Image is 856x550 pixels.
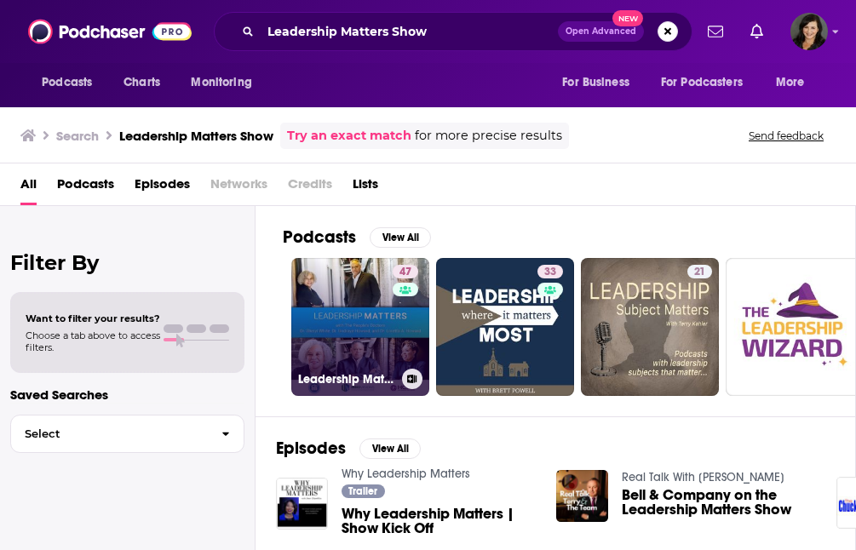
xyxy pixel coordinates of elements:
a: 33 [436,258,574,396]
a: 47 [393,265,418,278]
h2: Episodes [276,438,346,459]
img: Bell & Company on the Leadership Matters Show [556,470,608,522]
img: Podchaser - Follow, Share and Rate Podcasts [28,15,192,48]
a: 47Leadership Matters [291,258,429,396]
button: Show profile menu [790,13,828,50]
div: Search podcasts, credits, & more... [214,12,692,51]
span: Logged in as ShannonLeighKeenan [790,13,828,50]
button: View All [359,438,421,459]
span: Monitoring [191,71,251,95]
span: 47 [399,264,411,281]
p: Saved Searches [10,387,244,403]
a: Lists [353,170,378,205]
a: EpisodesView All [276,438,421,459]
a: 21 [687,265,712,278]
a: Episodes [135,170,190,205]
button: open menu [650,66,767,99]
span: For Podcasters [661,71,743,95]
img: Why Leadership Matters | Show Kick Off [276,478,328,530]
a: Podcasts [57,170,114,205]
span: Select [11,428,208,439]
button: Select [10,415,244,453]
button: View All [370,227,431,248]
a: 21 [581,258,719,396]
a: 33 [537,265,563,278]
button: open menu [550,66,651,99]
a: Why Leadership Matters [342,467,470,481]
h2: Podcasts [283,226,356,248]
span: 33 [544,264,556,281]
span: 21 [694,264,705,281]
a: Show notifications dropdown [744,17,770,46]
h3: Leadership Matters [298,372,395,387]
span: Want to filter your results? [26,312,160,324]
span: Podcasts [42,71,92,95]
span: Credits [288,170,332,205]
button: Send feedback [744,129,829,143]
h3: Leadership Matters Show [119,128,273,144]
a: PodcastsView All [283,226,431,248]
button: open menu [764,66,826,99]
span: for more precise results [415,126,562,146]
button: open menu [30,66,114,99]
a: All [20,170,37,205]
input: Search podcasts, credits, & more... [261,18,558,45]
span: Trailer [348,486,377,496]
span: For Business [562,71,629,95]
button: Open AdvancedNew [558,21,644,42]
a: Charts [112,66,170,99]
a: Why Leadership Matters | Show Kick Off [342,507,536,536]
a: Try an exact match [287,126,411,146]
span: Networks [210,170,267,205]
span: New [612,10,643,26]
a: Real Talk With Terry [622,470,784,484]
img: User Profile [790,13,828,50]
span: Charts [124,71,160,95]
a: Bell & Company on the Leadership Matters Show [622,488,816,517]
a: Show notifications dropdown [701,17,730,46]
span: Choose a tab above to access filters. [26,329,160,353]
h2: Filter By [10,250,244,275]
h3: Search [56,128,99,144]
span: Open Advanced [566,27,636,36]
span: More [776,71,805,95]
button: open menu [179,66,273,99]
